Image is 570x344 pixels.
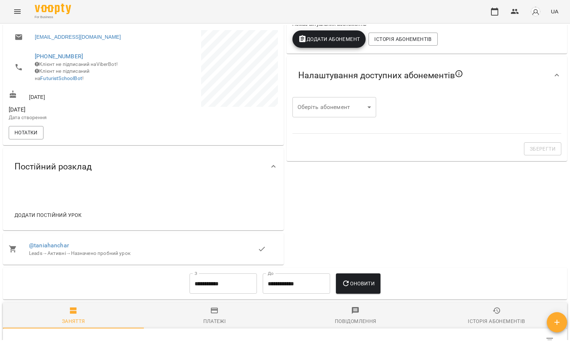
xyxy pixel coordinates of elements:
span: For Business [35,15,71,20]
span: Клієнт не підписаний на ViberBot! [35,61,118,67]
div: Налаштування доступних абонементів [287,56,567,94]
button: UA [548,5,561,18]
button: Історія абонементів [369,33,437,46]
p: Дата створення [9,114,142,121]
button: Додати Абонемент [292,30,366,48]
a: @taniahanchar [29,242,69,249]
span: Нотатки [14,128,38,137]
a: [EMAIL_ADDRESS][DOMAIN_NAME] [35,33,121,41]
span: Клієнт не підписаний на ! [35,68,90,81]
svg: Якщо не обрано жодного, клієнт зможе побачити всі публічні абонементи [455,70,463,78]
button: Оновити [336,273,380,294]
span: Додати Абонемент [298,35,360,43]
span: Налаштування доступних абонементів [298,70,463,81]
span: → [42,250,47,256]
button: Нотатки [9,126,43,139]
div: Заняття [62,317,85,326]
span: Історія абонементів [374,35,432,43]
div: Постійний розклад [3,148,284,185]
a: [PHONE_NUMBER] [35,53,83,60]
div: Платежі [203,317,226,326]
div: Leads Активні Назначено пробний урок [29,250,258,257]
button: Додати постійний урок [12,209,84,222]
div: ​ [292,97,376,117]
img: Voopty Logo [35,4,71,14]
div: Повідомлення [335,317,376,326]
span: → [66,250,71,256]
img: avatar_s.png [531,7,541,17]
span: [DATE] [9,105,142,114]
div: Історія абонементів [468,317,525,326]
span: UA [551,8,558,15]
span: Додати постійний урок [14,211,82,219]
span: Постійний розклад [14,161,92,172]
span: Оновити [342,279,375,288]
a: FuturistSchoolBot [40,75,82,81]
div: [DATE] [7,89,143,102]
button: Menu [9,3,26,20]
